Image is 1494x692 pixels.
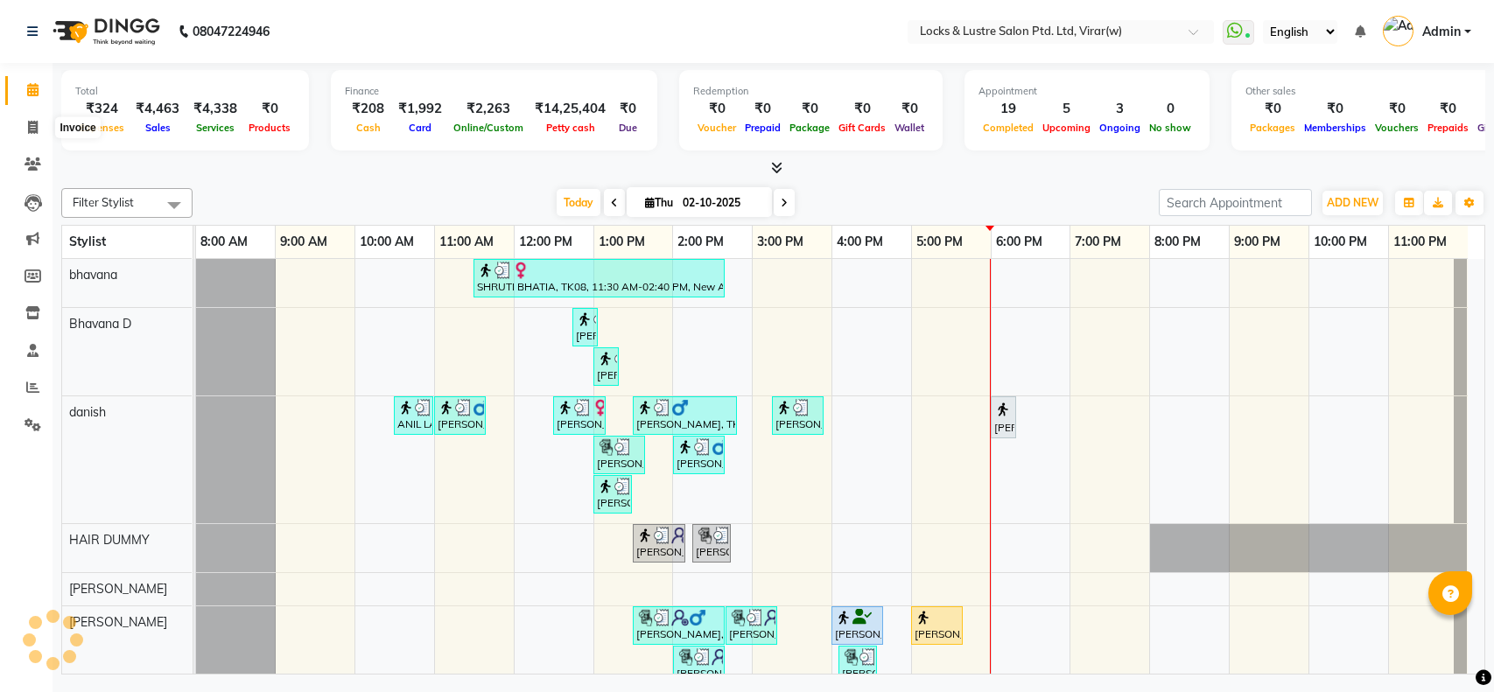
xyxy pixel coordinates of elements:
span: Memberships [1300,122,1371,134]
span: Stylist [69,234,106,249]
div: ₹0 [740,99,785,119]
iframe: chat widget [1420,622,1476,675]
a: 11:00 AM [435,229,498,255]
span: Bhavana D [69,316,131,332]
div: 3 [1095,99,1145,119]
div: ₹0 [693,99,740,119]
span: Admin [1422,23,1461,41]
span: Packages [1245,122,1300,134]
img: logo [45,7,165,56]
div: [PERSON_NAME], TK15, 01:30 PM-02:40 PM, New MEN HAIRCUT 99- OG,BEARDO SERVICE [635,609,723,642]
div: ₹0 [244,99,295,119]
div: [PERSON_NAME], TK16, 05:00 PM-05:40 PM, New WOMEN HAIRCUT 199 - OG [913,609,961,642]
div: Invoice [55,117,100,138]
b: 08047224946 [193,7,270,56]
div: [PERSON_NAME], TK19, 01:00 PM-01:40 PM, New MEN HAIRCUT 99- OG (₹1) [595,438,643,472]
span: [PERSON_NAME] [69,581,167,597]
a: 8:00 PM [1150,229,1205,255]
div: SHRUTI BHATIA, TK08, 11:30 AM-02:40 PM, New ACRYLIC EXTENSION HANDS / FEET,CHROME POLISH (₹699),P... [475,262,723,295]
a: 2:00 PM [673,229,728,255]
span: Filter Stylist [73,195,134,209]
span: HAIR DUMMY [69,532,150,548]
div: Finance [345,84,643,99]
div: ₹2,263 [449,99,528,119]
div: ₹14,25,404 [528,99,613,119]
span: ADD NEW [1327,196,1378,209]
img: Admin [1383,16,1413,46]
a: 9:00 PM [1230,229,1285,255]
span: Voucher [693,122,740,134]
div: Total [75,84,295,99]
div: [PERSON_NAME], TK07, 04:00 PM-04:40 PM, New WOMEN HAIRCUT 199 - OG [833,609,881,642]
div: [PERSON_NAME], TK21, 02:40 PM-03:20 PM, New MEN HAIRCUT 99- OG (₹1) [727,609,775,642]
a: 5:00 PM [912,229,967,255]
span: Card [404,122,436,134]
span: Due [614,122,642,134]
span: Prepaids [1423,122,1473,134]
div: [PERSON_NAME], TK01, 11:00 AM-11:40 AM, New MEN HAIRCUT 99- OG [436,399,484,432]
a: 1:00 PM [594,229,649,255]
div: [PERSON_NAME], TK15, 02:15 PM-02:45 PM, BEARDO SERVICE [694,527,729,560]
div: [PERSON_NAME], TK10, 01:00 PM-01:30 PM, BEARDO SERVICE [595,478,630,511]
div: ₹208 [345,99,391,119]
a: 11:00 PM [1389,229,1451,255]
div: ₹0 [613,99,643,119]
div: Redemption [693,84,929,99]
a: 12:00 PM [515,229,577,255]
span: No show [1145,122,1196,134]
div: ₹0 [834,99,890,119]
span: Ongoing [1095,122,1145,134]
span: Online/Custom [449,122,528,134]
div: ₹0 [785,99,834,119]
div: ₹0 [1245,99,1300,119]
div: ₹4,338 [186,99,244,119]
a: 9:00 AM [276,229,332,255]
div: ₹0 [1300,99,1371,119]
div: ₹0 [1423,99,1473,119]
span: [PERSON_NAME] [69,614,167,630]
a: 6:00 PM [992,229,1047,255]
span: Upcoming [1038,122,1095,134]
div: 19 [978,99,1038,119]
span: Services [192,122,239,134]
span: Gift Cards [834,122,890,134]
span: Prepaid [740,122,785,134]
a: 10:00 AM [355,229,418,255]
a: 7:00 PM [1070,229,1126,255]
div: ₹0 [1371,99,1423,119]
span: Thu [641,196,677,209]
div: [PERSON_NAME], TK21, 02:00 PM-02:40 PM, New MEN HAIRCUT 99- OG (₹1) [675,648,723,682]
div: [PERSON_NAME], TK02, 12:45 PM-12:55 PM, Eyebrows Threading [574,311,596,344]
div: 0 [1145,99,1196,119]
span: danish [69,404,106,420]
span: Products [244,122,295,134]
div: [PERSON_NAME], TK18, 01:30 PM-02:50 PM, New MEN HAIRCUT 99- OG,New MENS [PERSON_NAME] / SIDE LOCK... [635,399,735,432]
div: ₹4,463 [129,99,186,119]
input: 2025-10-02 [677,190,765,216]
div: [PERSON_NAME], TK17, 02:00 PM-02:40 PM, New MEN HAIRCUT 99- OG [675,438,723,472]
a: 3:00 PM [753,229,808,255]
span: Petty cash [542,122,600,134]
div: ANIL LAD, TK11, 10:30 AM-11:00 AM, BEARDO SERVICE [396,399,431,432]
div: [PERSON_NAME], TK13, 03:15 PM-03:55 PM, New MEN HAIRCUT 99- OG [774,399,822,432]
div: Appointment [978,84,1196,99]
span: Sales [141,122,175,134]
div: [PERSON_NAME], TK12, 06:00 PM-06:15 PM, New MENS HAIR SET [992,399,1014,436]
a: 8:00 AM [196,229,252,255]
span: Wallet [890,122,929,134]
a: 10:00 PM [1309,229,1371,255]
span: Today [557,189,600,216]
span: bhavana [69,267,117,283]
div: ₹1,992 [391,99,449,119]
input: Search Appointment [1159,189,1312,216]
div: [PERSON_NAME], TK23, 04:05 PM-04:35 PM, New WOMENS HAIRWASH - L (₹1) [840,648,875,682]
div: [PERSON_NAME], TK14, 12:30 PM-01:10 PM, New MEN HAIRCUT 99- OG [555,399,604,432]
span: Cash [352,122,385,134]
div: ₹324 [75,99,129,119]
div: [PERSON_NAME], TK15, 01:30 PM-02:10 PM, New MEN HAIRCUT 99- OG [635,527,684,560]
div: ₹0 [890,99,929,119]
div: [PERSON_NAME], TK02, 01:00 PM-01:10 PM, Eyebrows Threading [595,350,617,383]
a: 4:00 PM [832,229,887,255]
span: Package [785,122,834,134]
span: Vouchers [1371,122,1423,134]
